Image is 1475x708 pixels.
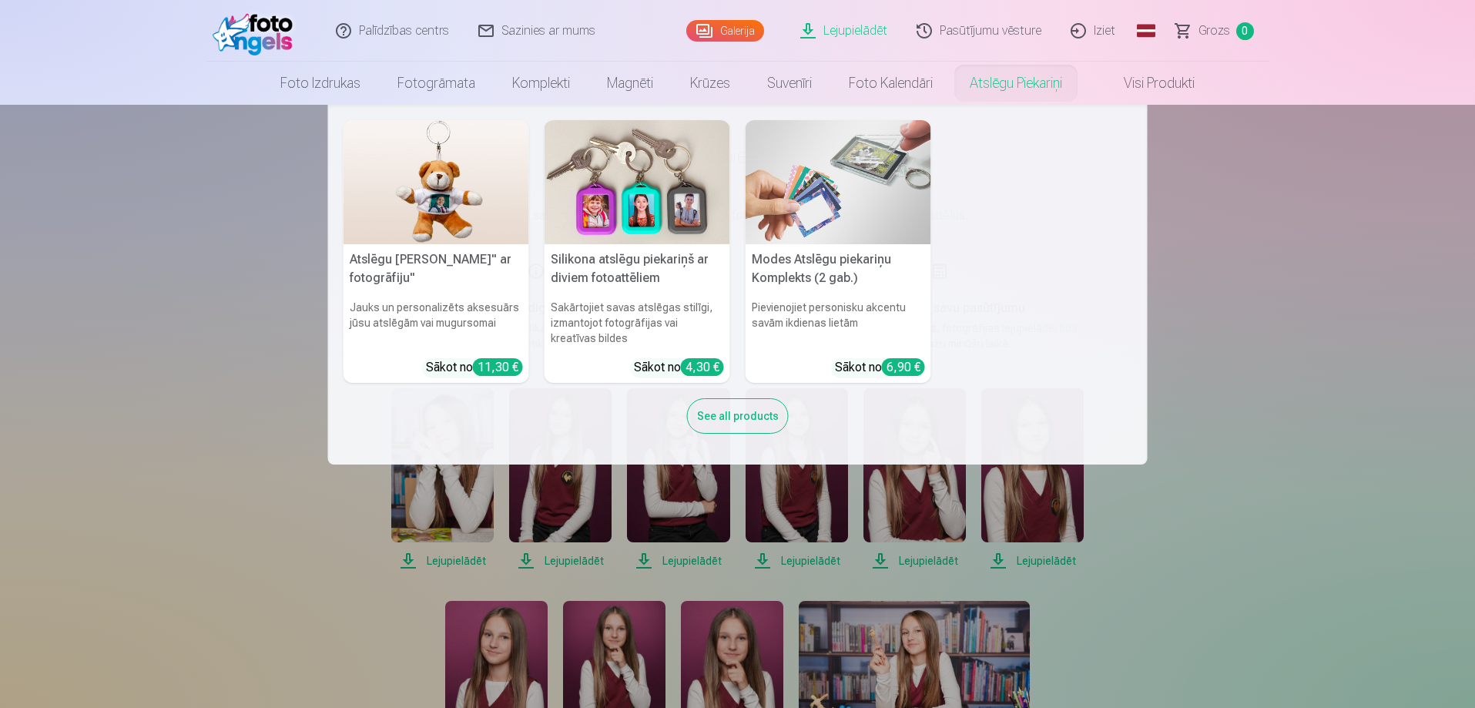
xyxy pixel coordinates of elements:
a: Silikona atslēgu piekariņš ar diviem fotoattēliemSilikona atslēgu piekariņš ar diviem fotoattēlie... [545,120,730,383]
img: Modes Atslēgu piekariņu Komplekts (2 gab.) [746,120,931,244]
a: Magnēti [588,62,672,105]
a: Komplekti [494,62,588,105]
a: Krūzes [672,62,749,105]
div: See all products [687,398,789,434]
h5: Silikona atslēgu piekariņš ar diviem fotoattēliem [545,244,730,294]
h5: Modes Atslēgu piekariņu Komplekts (2 gab.) [746,244,931,294]
a: Galerija [686,20,764,42]
a: See all products [687,407,789,423]
div: 11,30 € [473,358,523,376]
a: Fotogrāmata [379,62,494,105]
a: Suvenīri [749,62,830,105]
a: Modes Atslēgu piekariņu Komplekts (2 gab.)Modes Atslēgu piekariņu Komplekts (2 gab.)Pievienojiet ... [746,120,931,383]
a: Atslēgu piekariņš Lācītis" ar fotogrāfiju"Atslēgu [PERSON_NAME]" ar fotogrāfiju"Jauks un personal... [344,120,529,383]
div: 4,30 € [681,358,724,376]
div: Sākot no [634,358,724,377]
a: Foto kalendāri [830,62,951,105]
img: Silikona atslēgu piekariņš ar diviem fotoattēliem [545,120,730,244]
div: 6,90 € [882,358,925,376]
h6: Pievienojiet personisku akcentu savām ikdienas lietām [746,294,931,352]
div: Sākot no [426,358,523,377]
a: Foto izdrukas [262,62,379,105]
h5: Atslēgu [PERSON_NAME]" ar fotogrāfiju" [344,244,529,294]
h6: Sakārtojiet savas atslēgas stilīgi, izmantojot fotogrāfijas vai kreatīvas bildes [545,294,730,352]
a: Visi produkti [1081,62,1213,105]
span: 0 [1236,22,1254,40]
div: Sākot no [835,358,925,377]
img: Atslēgu piekariņš Lācītis" ar fotogrāfiju" [344,120,529,244]
span: Grozs [1198,22,1230,40]
img: /fa1 [213,6,301,55]
a: Atslēgu piekariņi [951,62,1081,105]
h6: Jauks un personalizēts aksesuārs jūsu atslēgām vai mugursomai [344,294,529,352]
